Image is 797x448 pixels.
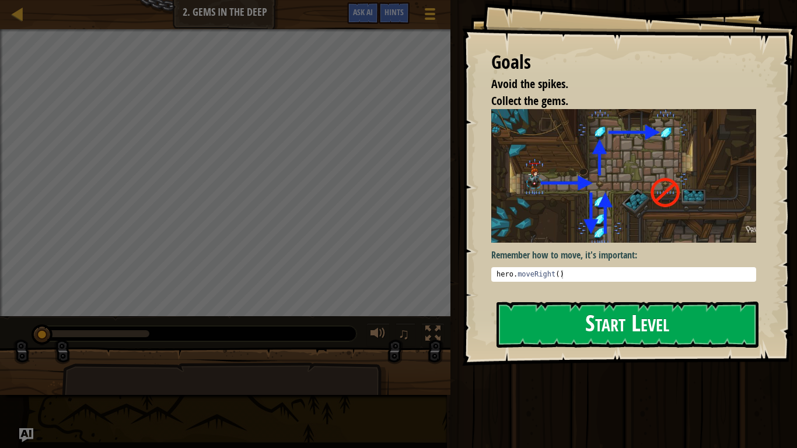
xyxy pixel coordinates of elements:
[477,93,753,110] li: Collect the gems.
[353,6,373,17] span: Ask AI
[491,49,756,76] div: Goals
[19,428,33,442] button: Ask AI
[384,6,404,17] span: Hints
[366,323,390,347] button: Adjust volume
[497,302,758,348] button: Start Level
[491,249,756,262] p: Remember how to move, it's important:
[347,2,379,24] button: Ask AI
[477,76,753,93] li: Avoid the spikes.
[415,2,445,30] button: Show game menu
[491,93,568,108] span: Collect the gems.
[396,323,415,347] button: ♫
[491,76,568,92] span: Avoid the spikes.
[491,109,756,242] img: Gems in the deep
[421,323,445,347] button: Toggle fullscreen
[398,325,410,342] span: ♫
